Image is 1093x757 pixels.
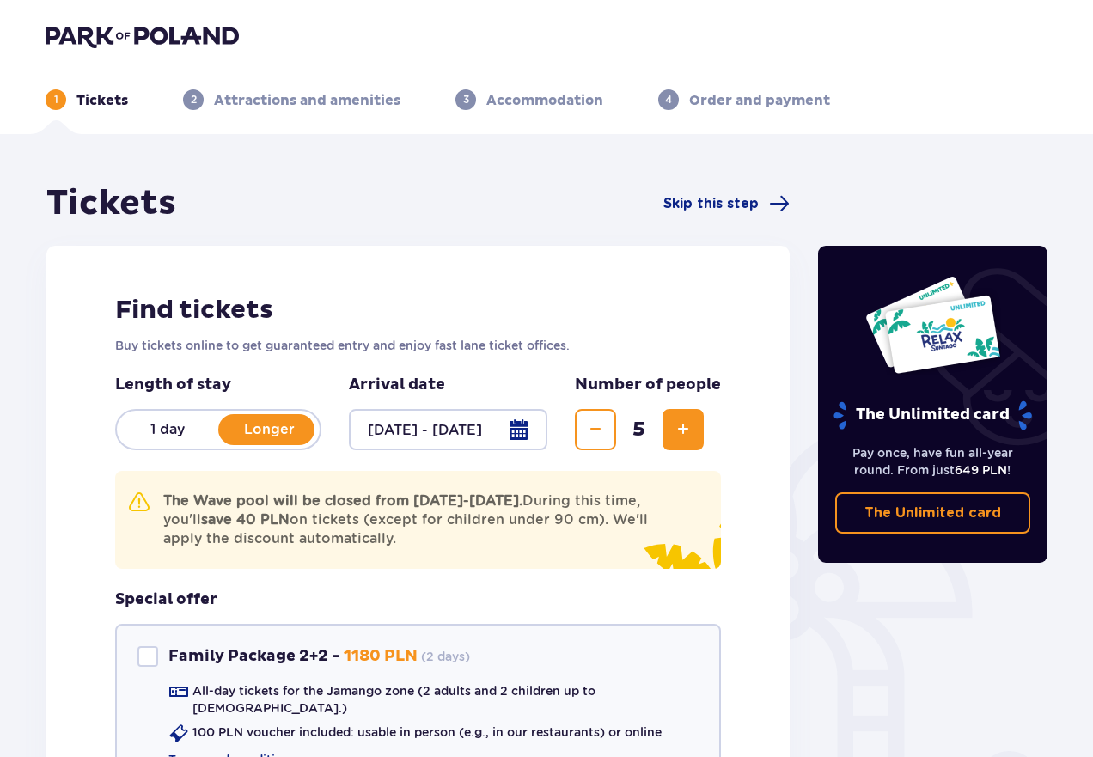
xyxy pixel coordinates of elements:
span: Skip this step [663,194,759,213]
div: 1Tickets [46,89,128,110]
p: Buy tickets online to get guaranteed entry and enjoy fast lane ticket offices. [115,337,721,354]
p: Attractions and amenities [214,91,400,110]
div: 2Attractions and amenities [183,89,400,110]
strong: save 40 PLN [201,511,290,528]
h1: Tickets [46,182,176,225]
a: The Unlimited card [835,492,1031,534]
p: Order and payment [689,91,830,110]
p: 1180 PLN [344,646,418,667]
p: 100 PLN voucher included: usable in person (e.g., in our restaurants) or online [192,723,662,741]
div: 3Accommodation [455,89,603,110]
p: The Unlimited card [832,400,1034,430]
button: Decrease [575,409,616,450]
p: 1 day [117,420,218,439]
button: Increase [663,409,704,450]
div: 4Order and payment [658,89,830,110]
p: Pay once, have fun all-year round. From just ! [835,444,1031,479]
p: Length of stay [115,375,321,395]
p: Tickets [76,91,128,110]
p: 4 [665,92,672,107]
img: Park of Poland logo [46,24,239,48]
a: Skip this step [663,193,790,214]
p: Longer [218,420,320,439]
p: ( 2 days ) [421,648,470,665]
img: Two entry cards to Suntago with the word 'UNLIMITED RELAX', featuring a white background with tro... [864,275,1001,375]
p: The Unlimited card [864,504,1001,522]
strong: The Wave pool will be closed from [DATE]-[DATE]. [163,492,522,509]
h3: Special offer [115,589,217,610]
p: 1 [54,92,58,107]
p: During this time, you'll on tickets (except for children under 90 cm). We'll apply the discount a... [163,491,666,548]
p: Number of people [575,375,721,395]
p: Arrival date [349,375,445,395]
p: 2 [191,92,197,107]
h2: Find tickets [115,294,721,327]
p: 3 [463,92,469,107]
span: 5 [620,417,659,443]
span: 649 PLN [955,463,1007,477]
p: Family Package 2+2 - [168,646,340,667]
p: Accommodation [486,91,603,110]
p: All-day tickets for the Jamango zone (2 adults and 2 children up to [DEMOGRAPHIC_DATA].) [192,682,699,717]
